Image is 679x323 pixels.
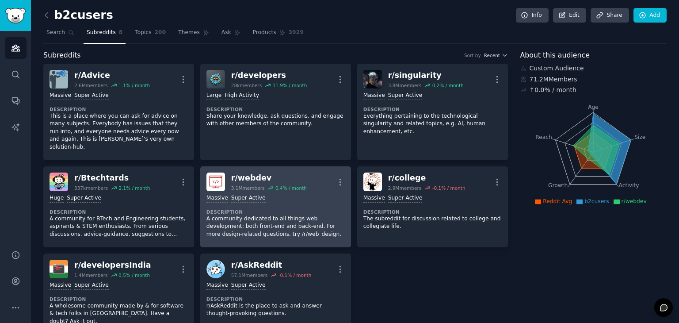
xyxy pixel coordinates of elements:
div: Super Active [388,194,423,203]
div: Super Active [388,92,423,100]
p: A community dedicated to all things web development: both front-end and back-end. For more design... [206,215,345,238]
img: webdev [206,173,225,191]
div: 1.1 % / month [118,82,150,88]
p: Share your knowledge, ask questions, and engage with other members of the community. [206,112,345,128]
p: Everything pertaining to the technological singularity and related topics, e.g. AI, human enhance... [363,112,502,136]
dt: Description [206,209,345,215]
div: 0.2 % / month [432,82,464,88]
div: Super Active [67,194,101,203]
tspan: Age [588,104,599,110]
div: Huge [50,194,64,203]
a: Add [633,8,667,23]
img: Advice [50,70,68,88]
div: 57.1M members [231,272,267,278]
a: singularityr/singularity3.8Mmembers0.2% / monthMassiveSuper ActiveDescriptionEverything pertainin... [357,64,508,160]
a: colleger/college2.9Mmembers-0.1% / monthMassiveSuper ActiveDescriptionThe subreddit for discussio... [357,166,508,247]
span: Themes [178,29,200,37]
span: Recent [484,52,500,58]
img: developers [206,70,225,88]
dt: Description [363,106,502,112]
div: Super Active [231,194,266,203]
a: Subreddits8 [84,26,126,44]
img: GummySearch logo [5,8,26,23]
div: r/ AskReddit [231,260,312,271]
tspan: Size [634,134,645,140]
span: 3929 [289,29,304,37]
div: Large [206,92,221,100]
div: 2.1 % / month [118,185,150,191]
img: college [363,173,382,191]
span: b2cusers [584,198,609,204]
a: Advicer/Advice2.6Mmembers1.1% / monthMassiveSuper ActiveDescriptionThis is a place where you can ... [43,64,194,160]
div: Massive [363,194,385,203]
div: 2.6M members [74,82,108,88]
a: Ask [218,26,244,44]
div: Super Active [74,281,109,290]
a: Themes [175,26,212,44]
h2: b2cusers [43,8,113,23]
div: 3.8M members [388,82,422,88]
img: AskReddit [206,260,225,278]
p: The subreddit for discussion related to college and collegiate life. [363,215,502,231]
a: Edit [553,8,586,23]
div: r/ developers [231,70,307,81]
a: webdevr/webdev3.1Mmembers0.4% / monthMassiveSuper ActiveDescriptionA community dedicated to all t... [200,166,351,247]
span: 200 [155,29,166,37]
tspan: Reach [535,134,552,140]
div: -0.1 % / month [432,185,465,191]
div: r/ Btechtards [74,173,150,184]
img: Btechtards [50,173,68,191]
a: Info [516,8,549,23]
div: Super Active [231,281,266,290]
div: 28k members [231,82,262,88]
a: Share [591,8,629,23]
dt: Description [206,106,345,112]
div: Massive [50,281,71,290]
div: Sort by [464,52,481,58]
div: Massive [206,194,228,203]
tspan: Activity [618,182,639,188]
a: Topics200 [132,26,169,44]
div: r/ developersIndia [74,260,151,271]
dt: Description [50,209,188,215]
div: Massive [50,92,71,100]
dt: Description [363,209,502,215]
p: A community for BTech and Engineering students, aspirants & STEM enthusiasts. From serious discus... [50,215,188,238]
span: r/webdev [622,198,647,204]
dt: Description [50,296,188,302]
span: Products [253,29,276,37]
div: 2.9M members [388,185,422,191]
div: Massive [206,281,228,290]
div: Massive [363,92,385,100]
p: This is a place where you can ask for advice on many subjects. Everybody has issues that they run... [50,112,188,151]
div: ↑ 0.0 % / month [530,85,576,95]
span: Topics [135,29,151,37]
span: Reddit Avg [543,198,572,204]
div: r/ Advice [74,70,150,81]
div: 71.2M Members [520,75,667,84]
dt: Description [50,106,188,112]
span: Search [46,29,65,37]
a: Products3929 [250,26,307,44]
div: 0.4 % / month [275,185,307,191]
span: About this audience [520,50,590,61]
a: developersr/developers28kmembers11.9% / monthLargeHigh ActivityDescriptionShare your knowledge, a... [200,64,351,160]
span: Subreddits [87,29,116,37]
div: Custom Audience [520,64,667,73]
img: singularity [363,70,382,88]
div: 3.1M members [231,185,265,191]
div: 0.5 % / month [118,272,150,278]
div: 337k members [74,185,108,191]
div: 1.4M members [74,272,108,278]
span: Ask [221,29,231,37]
div: High Activity [225,92,259,100]
div: r/ college [388,173,465,184]
img: developersIndia [50,260,68,278]
div: Super Active [74,92,109,100]
dt: Description [206,296,345,302]
div: 11.9 % / month [273,82,307,88]
p: r/AskReddit is the place to ask and answer thought-provoking questions. [206,302,345,318]
a: Btechtardsr/Btechtards337kmembers2.1% / monthHugeSuper ActiveDescriptionA community for BTech and... [43,166,194,247]
div: r/ singularity [388,70,464,81]
a: Search [43,26,77,44]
